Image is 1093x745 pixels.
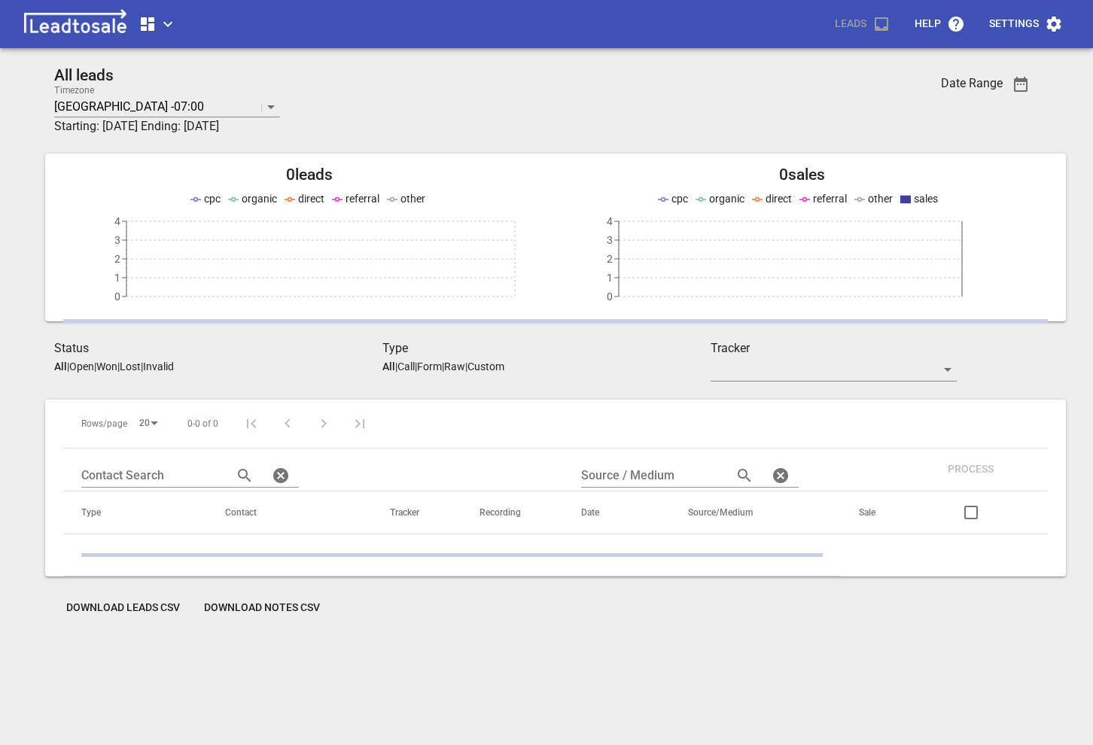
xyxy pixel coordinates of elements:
[54,86,94,95] label: Timezone
[442,360,444,372] span: |
[465,360,467,372] span: |
[563,491,670,534] th: Date
[54,98,204,115] p: [GEOGRAPHIC_DATA] -07:00
[372,491,461,534] th: Tracker
[114,234,120,246] tspan: 3
[69,360,94,372] p: Open
[81,418,127,430] span: Rows/page
[18,9,132,39] img: logo
[709,193,744,205] span: organic
[415,360,417,372] span: |
[467,360,504,372] p: Custom
[382,339,711,357] h3: Type
[868,193,893,205] span: other
[607,215,613,227] tspan: 4
[63,491,207,534] th: Type
[207,491,372,534] th: Contact
[395,360,397,372] span: |
[94,360,96,372] span: |
[204,193,221,205] span: cpc
[54,117,875,135] h3: Starting: [DATE] Ending: [DATE]
[766,193,792,205] span: direct
[117,360,120,372] span: |
[670,491,841,534] th: Source/Medium
[143,360,174,372] p: Invalid
[989,17,1039,32] p: Settings
[298,193,324,205] span: direct
[607,272,613,284] tspan: 1
[556,166,1048,184] h2: 0 sales
[671,193,688,205] span: cpc
[133,413,163,433] div: 20
[607,234,613,246] tspan: 3
[96,360,117,372] p: Won
[54,66,875,85] h2: All leads
[54,360,67,372] aside: All
[915,17,941,32] p: Help
[242,193,277,205] span: organic
[382,360,395,372] aside: All
[141,360,143,372] span: |
[187,418,218,430] span: 0-0 of 0
[204,601,320,616] span: Download Notes CSV
[461,491,563,534] th: Recording
[1003,66,1039,102] button: Date Range
[711,339,957,357] h3: Tracker
[67,360,69,372] span: |
[114,253,120,265] tspan: 2
[346,193,379,205] span: referral
[114,272,120,284] tspan: 1
[114,290,120,303] tspan: 0
[397,360,415,372] p: Call
[114,215,120,227] tspan: 4
[914,193,938,205] span: sales
[607,253,613,265] tspan: 2
[941,76,1003,90] h3: Date Range
[54,339,382,357] h3: Status
[66,601,180,616] span: Download Leads CSV
[54,594,192,622] button: Download Leads CSV
[417,360,442,372] p: Form
[400,193,425,205] span: other
[120,360,141,372] p: Lost
[192,594,332,622] button: Download Notes CSV
[841,491,918,534] th: Sale
[63,166,556,184] h2: 0 leads
[813,193,847,205] span: referral
[444,360,465,372] p: Raw
[607,290,613,303] tspan: 0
